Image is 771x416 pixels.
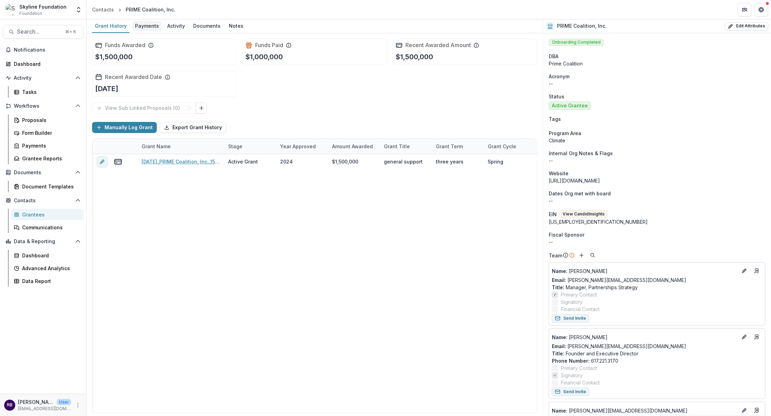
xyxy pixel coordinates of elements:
div: Rose Brookhouse [7,403,12,407]
button: More [74,401,82,409]
p: [EMAIL_ADDRESS][DOMAIN_NAME] [18,406,71,412]
div: Dashboard [22,252,78,259]
p: [PERSON_NAME] [552,267,737,275]
div: Grant Cycle [484,143,520,150]
span: Title : [552,351,564,356]
p: [PERSON_NAME] [552,334,737,341]
a: Name: [PERSON_NAME] [552,267,737,275]
a: Payments [132,19,162,33]
div: Amount Awarded [328,143,377,150]
a: Email: [PERSON_NAME][EMAIL_ADDRESS][DOMAIN_NAME] [552,343,686,350]
div: Payments [132,21,162,31]
span: Activity [14,75,72,81]
button: Edit [740,406,748,415]
a: [DATE]_PRIME Coalition, Inc._1500000 [142,158,220,165]
button: Add [577,251,586,259]
button: Notifications [3,44,83,55]
div: Program Areas [536,143,579,150]
span: Email: [552,343,566,349]
div: Grantees [22,211,78,218]
a: Dashboard [11,250,83,261]
div: Grant Cycle [484,139,536,154]
div: Active Grant [228,158,258,165]
span: Acronym [549,73,570,80]
div: Year approved [276,139,328,154]
div: Program Areas [536,139,588,154]
button: Edit [740,333,748,341]
p: EIN [549,211,557,218]
div: Grant Term [432,139,484,154]
div: Year approved [276,143,320,150]
button: Open Documents [3,167,83,178]
p: Climate [549,137,765,144]
p: $1,000,000 [245,52,283,62]
a: Communications [11,222,83,233]
div: 2024 [280,158,293,165]
a: Activity [164,19,188,33]
p: User [57,399,71,405]
div: ⌘ + K [64,28,78,36]
a: Name: [PERSON_NAME] [552,334,737,341]
a: Dashboard [3,58,83,70]
div: Tasks [22,88,78,96]
a: Proposals [11,114,83,126]
span: Data & Reporting [14,239,72,245]
a: Name: [PERSON_NAME][EMAIL_ADDRESS][DOMAIN_NAME] [552,407,737,414]
span: Notifications [14,47,81,53]
div: Prime Coalition [549,60,765,67]
span: DBA [549,53,558,60]
span: Financial Contact [561,379,600,386]
span: Status [549,93,564,100]
span: Active Grantee [552,103,588,109]
div: -- [549,238,765,246]
span: Primary Contact [561,291,597,298]
a: Email: [PERSON_NAME][EMAIL_ADDRESS][DOMAIN_NAME] [552,276,686,284]
div: Stage [224,139,276,154]
button: Search [589,251,597,259]
a: Grantee Reports [11,153,83,164]
a: Go to contact [751,405,762,416]
a: Grantees [11,209,83,220]
div: Dashboard [14,60,78,68]
div: Grant Name [137,139,224,154]
button: Send Invite [552,388,589,396]
div: Communications [22,224,78,231]
span: Fiscal Sponsor [549,231,584,238]
div: Grantee Reports [22,155,78,162]
a: Go to contact [751,331,762,343]
div: Data Report [22,277,78,285]
span: Search... [17,28,61,35]
button: Export Grant History [160,122,226,133]
h2: PRIME Coalition, Inc. [557,23,607,29]
div: Proposals [22,116,78,124]
span: Dates Org met with board [549,190,611,197]
button: Edit Attributes [725,22,768,30]
span: Primary Contact [561,364,597,372]
span: Contacts [14,198,72,204]
a: Grant History [92,19,129,33]
button: Edit [740,267,748,275]
button: Open Data & Reporting [3,236,83,247]
p: View Sub Linked Proposals ( 0 ) [105,105,183,111]
span: Workflows [14,103,72,109]
div: Notes [226,21,246,31]
a: Payments [11,140,83,151]
span: Program Area [549,130,581,137]
div: Advanced Analytics [22,265,78,272]
button: View CandidInsights [559,210,608,218]
p: $1,500,000 [396,52,433,62]
div: Grant Name [137,143,175,150]
span: Name : [552,408,567,414]
p: [DATE] [95,83,118,94]
button: Open Workflows [3,100,83,112]
div: Amount Awarded [328,139,380,154]
a: Data Report [11,275,83,287]
div: Spring [488,158,503,165]
div: Payments [22,142,78,149]
div: Skyline Foundation [19,3,66,10]
div: Documents [190,21,223,31]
